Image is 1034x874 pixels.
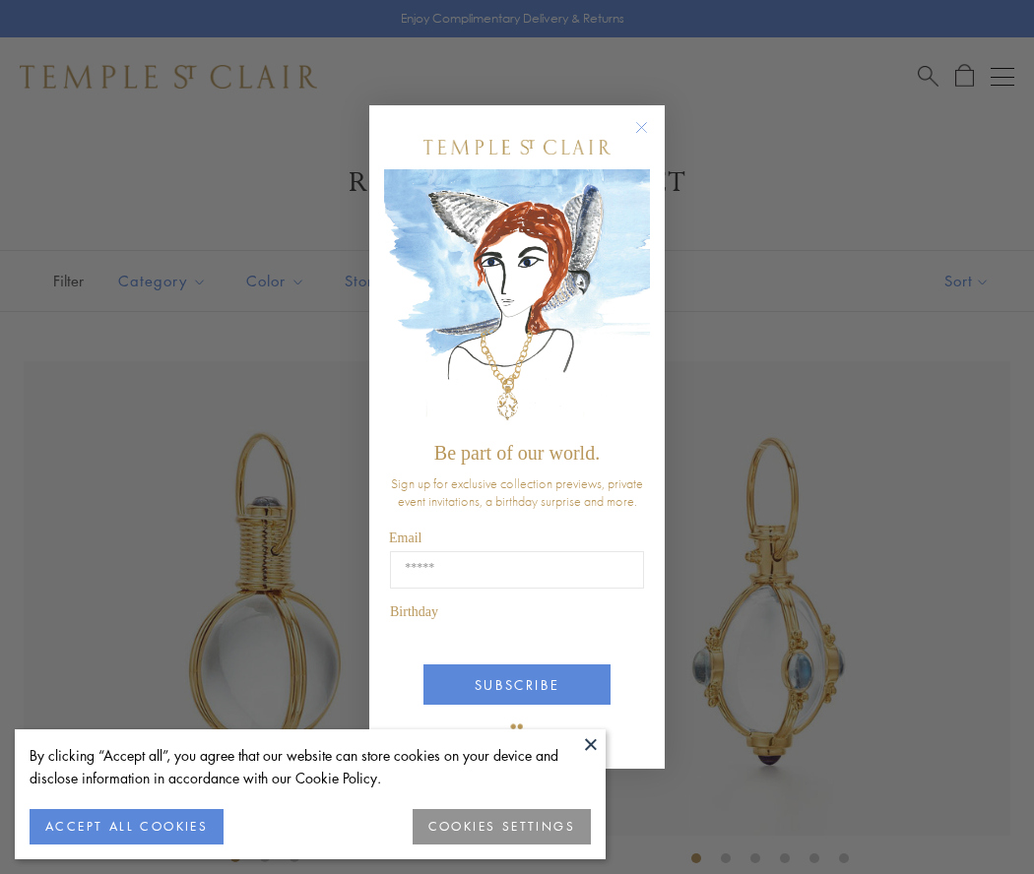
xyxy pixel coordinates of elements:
img: c4a9eb12-d91a-4d4a-8ee0-386386f4f338.jpeg [384,169,650,432]
span: Sign up for exclusive collection previews, private event invitations, a birthday surprise and more. [391,474,643,510]
span: Be part of our world. [434,442,600,464]
img: TSC [497,710,537,749]
img: Temple St. Clair [423,140,611,155]
span: Birthday [390,604,438,619]
div: By clicking “Accept all”, you agree that our website can store cookies on your device and disclos... [30,744,591,789]
button: Close dialog [639,125,664,150]
button: SUBSCRIBE [423,664,611,705]
input: Email [390,551,644,589]
span: Email [389,531,421,545]
button: COOKIES SETTINGS [413,809,591,844]
button: ACCEPT ALL COOKIES [30,809,224,844]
